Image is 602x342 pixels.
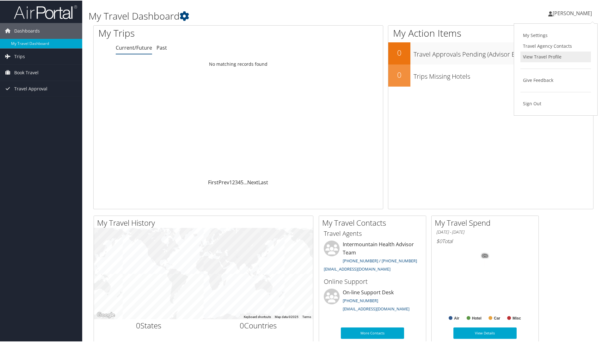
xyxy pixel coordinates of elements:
a: [EMAIL_ADDRESS][DOMAIN_NAME] [343,305,409,311]
a: Sign Out [520,98,591,108]
a: [PERSON_NAME] [548,3,598,22]
a: First [208,178,218,185]
a: 1 [229,178,232,185]
h6: [DATE] - [DATE] [436,229,534,235]
span: Map data ©2025 [275,315,298,318]
a: 4 [238,178,241,185]
img: Google [95,310,116,319]
a: Travel Agency Contacts [520,40,591,51]
a: [PHONE_NUMBER] / [PHONE_NUMBER] [343,257,417,263]
span: Travel Approval [14,80,47,96]
img: airportal-logo.png [14,4,77,19]
a: Current/Future [116,44,152,51]
text: Air [454,315,459,320]
a: Last [258,178,268,185]
h2: My Travel Spend [435,217,538,228]
li: On-line Support Desk [321,288,424,314]
a: Terms (opens in new tab) [302,315,311,318]
h6: Total [436,237,534,244]
a: More Contacts [341,327,404,338]
a: 3 [235,178,238,185]
text: Hotel [472,315,482,320]
span: Trips [14,48,25,64]
tspan: 0% [482,253,488,257]
a: 0Trips Missing Hotels [388,64,593,86]
li: Intermountain Health Advisor Team [321,240,424,274]
span: $0 [436,237,442,244]
h1: My Action Items [388,26,593,39]
h1: My Travel Dashboard [89,9,428,22]
h2: My Travel History [97,217,313,228]
a: [PHONE_NUMBER] [343,297,378,303]
a: [EMAIL_ADDRESS][DOMAIN_NAME] [324,266,390,271]
span: Book Travel [14,64,39,80]
a: Prev [218,178,229,185]
h3: Trips Missing Hotels [414,68,593,80]
h2: 0 [388,69,410,80]
button: Keyboard shortcuts [244,314,271,319]
text: Car [494,315,500,320]
span: Dashboards [14,22,40,38]
h2: My Travel Contacts [322,217,426,228]
h2: Countries [208,320,309,330]
a: View Details [453,327,517,338]
a: 2 [232,178,235,185]
a: Give Feedback [520,74,591,85]
a: 0Travel Approvals Pending (Advisor Booked) [388,42,593,64]
span: [PERSON_NAME] [553,9,592,16]
a: Past [157,44,167,51]
h3: Travel Approvals Pending (Advisor Booked) [414,46,593,58]
h2: 0 [388,47,410,58]
a: View Travel Profile [520,51,591,62]
span: 0 [136,320,140,330]
a: Open this area in Google Maps (opens a new window) [95,310,116,319]
h3: Online Support [324,277,421,285]
span: … [243,178,247,185]
a: 5 [241,178,243,185]
h2: States [99,320,199,330]
text: Misc [513,315,521,320]
h3: Travel Agents [324,229,421,237]
td: No matching records found [94,58,383,69]
span: 0 [240,320,244,330]
a: My Settings [520,29,591,40]
h1: My Trips [98,26,258,39]
a: Next [247,178,258,185]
